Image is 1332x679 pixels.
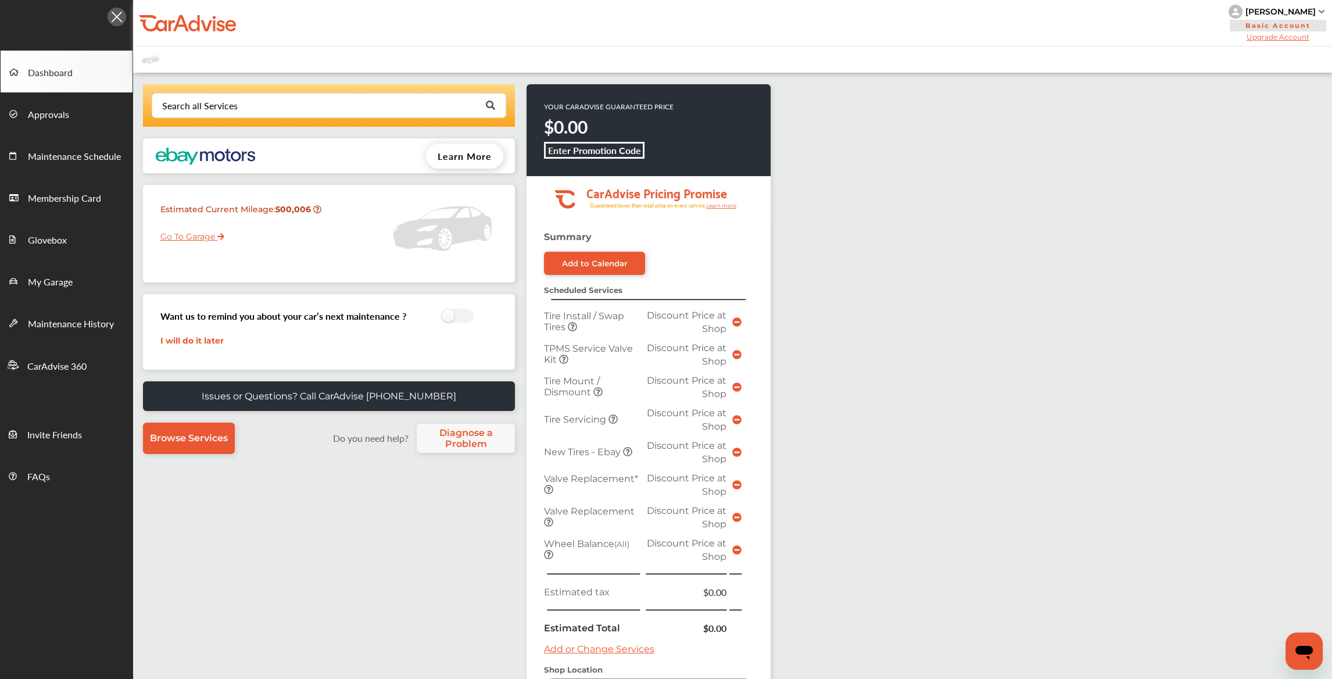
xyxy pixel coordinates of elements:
[544,506,635,517] span: Valve Replacement
[1,260,133,302] a: My Garage
[1,218,133,260] a: Glovebox
[1,176,133,218] a: Membership Card
[1229,33,1327,41] span: Upgrade Account
[647,408,726,432] span: Discount Price at Shop
[614,539,629,549] small: (All)
[1229,5,1243,19] img: knH8PDtVvWoAbQRylUukY18CTiRevjo20fAtgn5MLBQj4uumYvk2MzTtcAIzfGAtb1XOLVMAvhLuqoNAbL4reqehy0jehNKdM...
[1,51,133,92] a: Dashboard
[544,102,674,112] p: YOUR CARADVISE GUARANTEED PRICE
[27,428,82,443] span: Invite Friends
[544,310,624,333] span: Tire Install / Swap Tires
[152,199,322,229] div: Estimated Current Mileage :
[544,473,638,484] span: Valve Replacement*
[586,182,727,203] tspan: CarAdvise Pricing Promise
[1,302,133,344] a: Maintenance History
[27,470,50,485] span: FAQs
[647,310,726,334] span: Discount Price at Shop
[590,202,706,209] tspan: Guaranteed lower than retail price on every service.
[544,446,623,458] span: New Tires - Ebay
[643,619,729,638] td: $0.00
[327,431,414,445] label: Do you need help?
[142,52,159,67] img: placeholder_car.fcab19be.svg
[544,252,645,275] a: Add to Calendar
[541,619,643,638] td: Estimated Total
[544,414,608,425] span: Tire Servicing
[706,202,737,209] tspan: Learn more
[28,108,69,123] span: Approvals
[643,582,729,602] td: $0.00
[150,433,228,444] span: Browse Services
[1286,632,1323,670] iframe: Button to launch messaging window
[1,134,133,176] a: Maintenance Schedule
[1245,6,1316,17] div: [PERSON_NAME]
[28,66,73,81] span: Dashboard
[108,8,126,26] img: Icon.5fd9dcc7.svg
[544,644,654,655] a: Add or Change Services
[544,538,629,549] span: Wheel Balance
[28,317,114,332] span: Maintenance History
[541,582,643,602] td: Estimated tax
[162,101,238,110] div: Search all Services
[647,375,726,399] span: Discount Price at Shop
[28,191,101,206] span: Membership Card
[160,335,224,346] a: I will do it later
[422,427,509,449] span: Diagnose a Problem
[28,233,67,248] span: Glovebox
[152,223,224,245] a: Go To Garage
[647,473,726,497] span: Discount Price at Shop
[143,423,235,454] a: Browse Services
[1230,20,1326,31] span: Basic Account
[28,149,121,165] span: Maintenance Schedule
[1,92,133,134] a: Approvals
[647,440,726,464] span: Discount Price at Shop
[544,343,633,365] span: TPMS Service Valve Kit
[202,391,456,402] p: Issues or Questions? Call CarAdvise [PHONE_NUMBER]
[544,231,592,242] strong: Summary
[544,285,622,295] strong: Scheduled Services
[143,381,515,411] a: Issues or Questions? Call CarAdvise [PHONE_NUMBER]
[647,342,726,367] span: Discount Price at Shop
[544,115,588,139] strong: $0.00
[417,424,515,453] a: Diagnose a Problem
[27,359,87,374] span: CarAdvise 360
[393,191,492,266] img: placeholder_car.5a1ece94.svg
[544,376,600,398] span: Tire Mount / Dismount
[438,149,492,163] span: Learn More
[28,275,73,290] span: My Garage
[562,259,628,268] div: Add to Calendar
[647,538,726,562] span: Discount Price at Shop
[544,665,603,674] strong: Shop Location
[1319,10,1324,13] img: sCxJUJ+qAmfqhQGDUl18vwLg4ZYJ6CxN7XmbOMBAAAAAElFTkSuQmCC
[647,505,726,530] span: Discount Price at Shop
[275,204,313,215] strong: 500,006
[548,144,641,157] b: Enter Promotion Code
[160,309,406,323] h3: Want us to remind you about your car’s next maintenance ?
